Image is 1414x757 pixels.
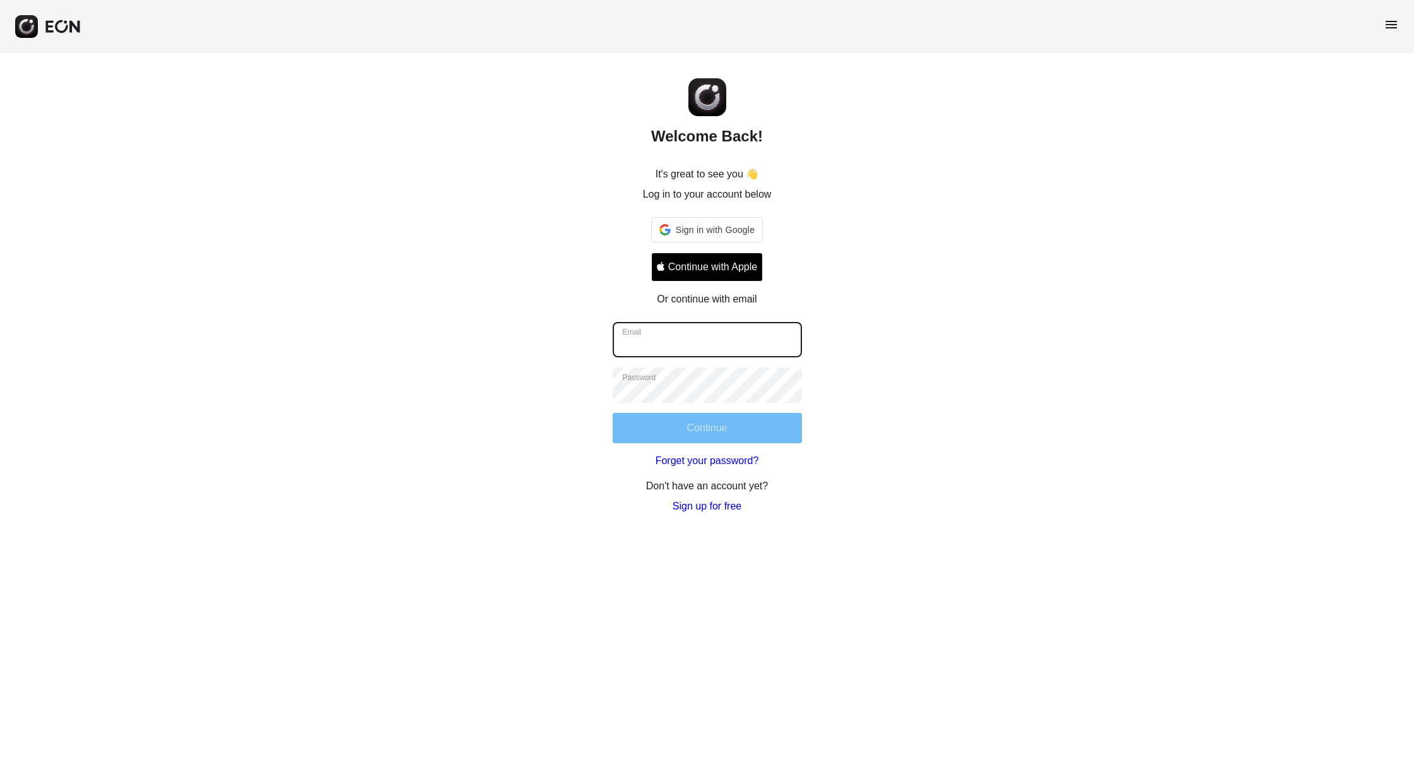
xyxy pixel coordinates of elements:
[673,499,741,514] a: Sign up for free
[651,126,763,146] h2: Welcome Back!
[651,217,763,242] div: Sign in with Google
[623,327,642,337] label: Email
[656,453,759,468] a: Forget your password?
[1384,17,1399,32] span: menu
[656,167,759,182] p: It's great to see you 👋
[657,292,757,307] p: Or continue with email
[646,479,768,494] p: Don't have an account yet?
[676,222,755,237] span: Sign in with Google
[651,253,763,282] button: Signin with apple ID
[613,413,802,443] button: Continue
[643,187,772,202] p: Log in to your account below
[623,373,656,383] label: Password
